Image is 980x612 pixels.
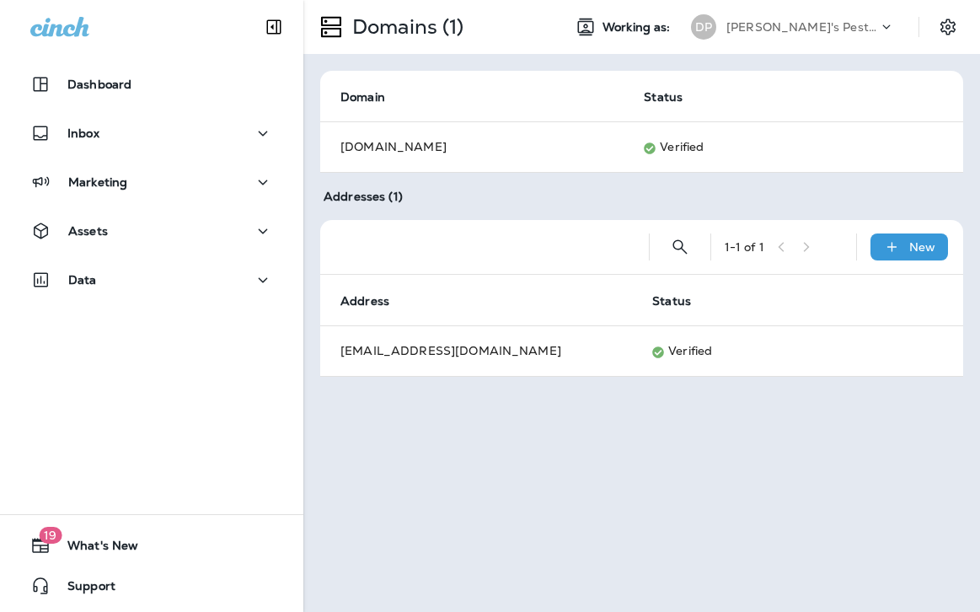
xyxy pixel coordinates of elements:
div: DP [691,14,716,40]
span: 19 [39,527,62,544]
button: Dashboard [17,67,287,101]
p: Data [68,273,97,287]
span: Domain [340,90,385,105]
span: Support [51,579,115,599]
p: New [909,240,935,254]
p: Domains (1) [345,14,464,40]
button: Data [17,263,287,297]
span: Status [652,294,691,309]
span: What's New [51,539,138,559]
button: 19What's New [17,529,287,562]
button: Inbox [17,116,287,150]
span: Address [340,293,411,309]
span: Address [340,294,389,309]
button: Marketing [17,165,287,199]
button: Settings [933,12,963,42]
p: Marketing [68,175,127,189]
p: Inbox [67,126,99,140]
span: Status [644,90,683,105]
button: Search Addresses [663,230,697,264]
button: Support [17,569,287,603]
button: Collapse Sidebar [250,10,297,44]
td: [EMAIL_ADDRESS][DOMAIN_NAME] [320,325,632,376]
button: Assets [17,214,287,248]
td: Verified [624,121,923,172]
span: Working as: [602,20,674,35]
p: Assets [68,224,108,238]
td: Verified [632,325,923,376]
p: Dashboard [67,78,131,91]
span: Status [644,89,704,105]
td: [DOMAIN_NAME] [320,121,624,172]
span: Addresses (1) [324,189,403,204]
span: Status [652,293,713,309]
div: 1 - 1 of 1 [725,240,764,254]
span: Domain [340,89,407,105]
p: [PERSON_NAME]'s Pest Control [726,20,878,34]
